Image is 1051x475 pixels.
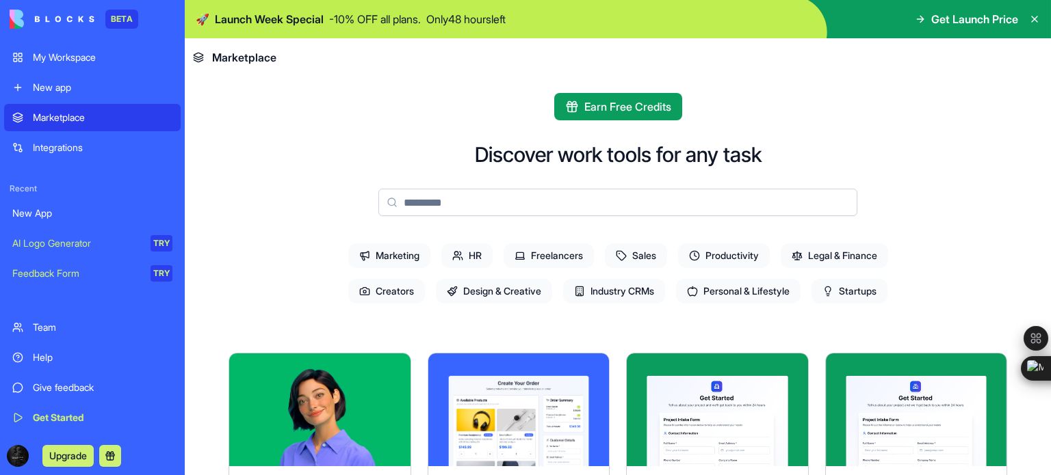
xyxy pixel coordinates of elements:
span: 🚀 [196,11,209,27]
span: Personal & Lifestyle [676,279,801,303]
span: Get Launch Price [931,11,1018,27]
div: BETA [105,10,138,29]
img: logo [10,10,94,29]
span: Marketplace [212,49,276,66]
button: Upgrade [42,445,94,467]
span: Freelancers [504,243,594,268]
span: Earn Free Credits [584,98,671,115]
button: Earn Free Credits [554,93,682,120]
span: Productivity [678,243,770,268]
a: AI Logo GeneratorTRY [4,230,181,257]
a: My Workspace [4,44,181,71]
a: Help [4,344,181,371]
div: Help [33,351,172,364]
span: Marketing [348,243,430,268]
div: New App [12,206,172,220]
a: New app [4,74,181,101]
div: AI Logo Generator [12,236,141,250]
a: New App [4,200,181,227]
span: Recent [4,183,181,194]
a: Get Started [4,404,181,431]
div: Feedback Form [12,267,141,280]
a: Give feedback [4,374,181,401]
p: - 10 % OFF all plans. [329,11,421,27]
span: HR [441,243,493,268]
span: Sales [605,243,667,268]
span: Creators [348,279,425,303]
div: Get Started [33,411,172,424]
a: Team [4,314,181,341]
img: ACg8ocK5ypNJxh6I7Hkukmg0l7HzMUW01c5rmaBbmTB4dkeN_OArLoUp=s96-c [7,445,29,467]
p: Only 48 hours left [426,11,506,27]
div: Marketplace [33,111,172,124]
span: Launch Week Special [215,11,324,27]
a: Integrations [4,134,181,161]
h2: Discover work tools for any task [475,142,762,167]
div: Integrations [33,141,172,154]
div: TRY [151,265,172,282]
span: Design & Creative [436,279,552,303]
span: Legal & Finance [781,243,888,268]
div: Team [33,321,172,334]
span: Startups [812,279,887,303]
a: Upgrade [42,448,94,462]
div: Give feedback [33,381,172,394]
a: Feedback FormTRY [4,260,181,287]
div: New app [33,81,172,94]
span: Industry CRMs [563,279,665,303]
div: TRY [151,235,172,252]
a: BETA [10,10,138,29]
div: My Workspace [33,51,172,64]
a: Marketplace [4,104,181,131]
